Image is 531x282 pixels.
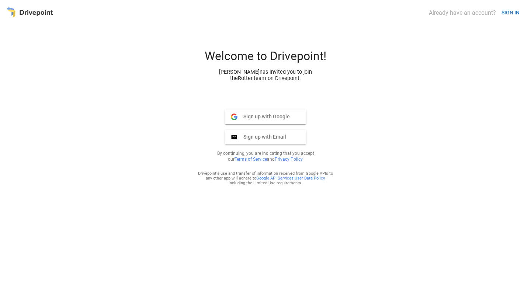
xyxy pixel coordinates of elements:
[198,171,333,185] div: Drivepoint's use and transfer of information received from Google APIs to any other app will adhe...
[256,176,324,181] a: Google API Services User Data Policy
[429,9,496,16] div: Already have an account?
[237,113,290,120] span: Sign up with Google
[225,130,306,145] button: Sign up with Email
[225,109,306,124] button: Sign up with Google
[212,69,319,81] div: [PERSON_NAME] has invited you to join the Rotten team on Drivepoint.
[208,150,323,162] p: By continuing, you are indicating that you accept our and .
[235,157,267,162] a: Terms of Service
[499,6,523,20] button: SIGN IN
[177,49,354,69] div: Welcome to Drivepoint!
[237,133,286,140] span: Sign up with Email
[275,157,302,162] a: Privacy Policy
